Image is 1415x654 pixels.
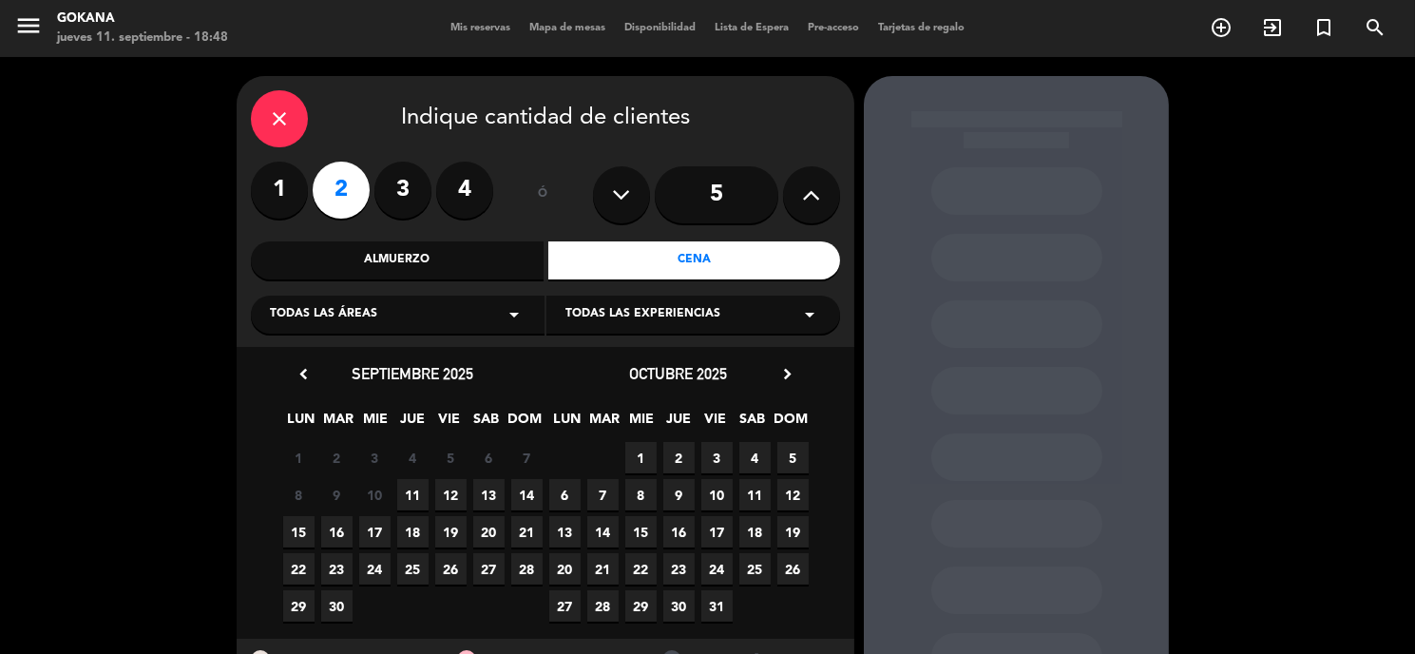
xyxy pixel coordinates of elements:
span: 15 [283,516,315,548]
span: 17 [359,516,391,548]
span: 3 [701,442,733,473]
span: 12 [435,479,467,510]
span: 29 [283,590,315,622]
i: menu [14,11,43,40]
label: 1 [251,162,308,219]
span: MAR [589,408,621,439]
span: 7 [587,479,619,510]
span: 16 [663,516,695,548]
span: 12 [777,479,809,510]
span: 14 [511,479,543,510]
span: 21 [587,553,619,585]
span: MAR [323,408,354,439]
span: 10 [359,479,391,510]
span: 6 [549,479,581,510]
span: 18 [739,516,771,548]
span: Tarjetas de regalo [869,23,974,33]
span: 21 [511,516,543,548]
span: 18 [397,516,429,548]
div: Indique cantidad de clientes [251,90,840,147]
span: Pre-acceso [798,23,869,33]
span: MIE [626,408,658,439]
span: 20 [473,516,505,548]
span: 28 [511,553,543,585]
span: 15 [625,516,657,548]
span: 5 [777,442,809,473]
span: Lista de Espera [705,23,798,33]
span: DOM [508,408,540,439]
span: SAB [471,408,503,439]
span: 19 [435,516,467,548]
span: 8 [625,479,657,510]
button: menu [14,11,43,47]
div: Cena [548,241,841,279]
span: 11 [397,479,429,510]
div: jueves 11. septiembre - 18:48 [57,29,228,48]
span: 9 [663,479,695,510]
span: 30 [321,590,353,622]
i: add_circle_outline [1210,16,1233,39]
span: 10 [701,479,733,510]
span: LUN [286,408,317,439]
i: close [268,107,291,130]
span: 30 [663,590,695,622]
span: LUN [552,408,583,439]
label: 2 [313,162,370,219]
span: VIE [700,408,732,439]
i: chevron_left [294,364,314,384]
span: 14 [587,516,619,548]
span: Mis reservas [441,23,520,33]
span: Mapa de mesas [520,23,615,33]
span: 2 [663,442,695,473]
span: 27 [549,590,581,622]
span: DOM [774,408,806,439]
span: 28 [587,590,619,622]
span: 31 [701,590,733,622]
span: 22 [625,553,657,585]
i: search [1364,16,1386,39]
span: Todas las experiencias [565,305,720,324]
span: 23 [663,553,695,585]
div: Almuerzo [251,241,544,279]
span: octubre 2025 [630,364,728,383]
span: 27 [473,553,505,585]
span: 13 [549,516,581,548]
span: 22 [283,553,315,585]
span: 26 [435,553,467,585]
span: 19 [777,516,809,548]
span: Todas las áreas [270,305,377,324]
span: 1 [283,442,315,473]
span: 29 [625,590,657,622]
span: 9 [321,479,353,510]
span: 2 [321,442,353,473]
span: 7 [511,442,543,473]
div: GOKANA [57,10,228,29]
span: 23 [321,553,353,585]
span: 1 [625,442,657,473]
i: arrow_drop_down [503,303,526,326]
span: 17 [701,516,733,548]
span: JUE [663,408,695,439]
span: 5 [435,442,467,473]
span: 24 [701,553,733,585]
span: JUE [397,408,429,439]
span: SAB [737,408,769,439]
span: 26 [777,553,809,585]
span: Disponibilidad [615,23,705,33]
label: 4 [436,162,493,219]
i: exit_to_app [1261,16,1284,39]
i: turned_in_not [1312,16,1335,39]
span: 25 [397,553,429,585]
span: 4 [739,442,771,473]
span: 25 [739,553,771,585]
span: MIE [360,408,392,439]
span: 20 [549,553,581,585]
span: 16 [321,516,353,548]
span: 6 [473,442,505,473]
span: 3 [359,442,391,473]
span: septiembre 2025 [352,364,473,383]
span: 13 [473,479,505,510]
i: arrow_drop_down [798,303,821,326]
span: 24 [359,553,391,585]
span: 4 [397,442,429,473]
